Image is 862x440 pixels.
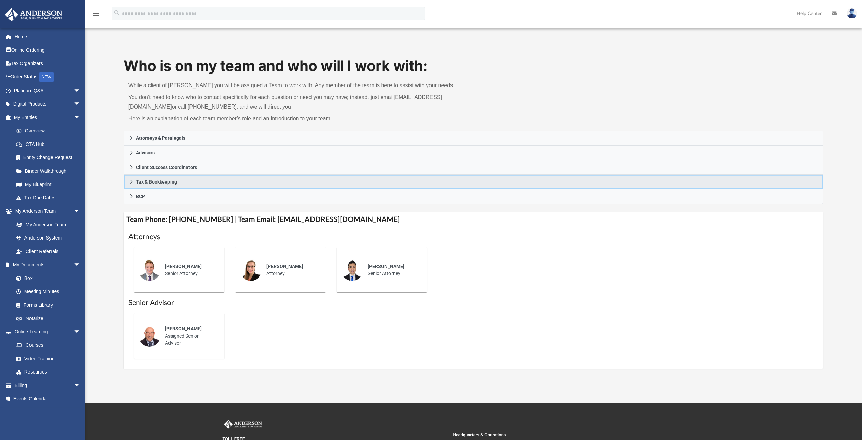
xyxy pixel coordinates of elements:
p: You don’t need to know who to contact specifically for each question or need you may have; instea... [128,93,469,112]
h4: Team Phone: [PHONE_NUMBER] | Team Email: [EMAIL_ADDRESS][DOMAIN_NAME] [124,212,823,227]
a: Client Success Coordinators [124,160,823,175]
div: NEW [39,72,54,82]
span: Attorneys & Paralegals [136,136,185,140]
span: Advisors [136,150,155,155]
span: arrow_drop_down [74,379,87,393]
a: Client Referrals [9,245,87,258]
span: arrow_drop_down [74,325,87,339]
span: arrow_drop_down [74,111,87,125]
a: My Anderson Teamarrow_drop_down [5,205,87,218]
img: Anderson Advisors Platinum Portal [223,420,263,429]
img: thumbnail [240,259,262,281]
a: Notarize [9,312,87,325]
img: Anderson Advisors Platinum Portal [3,8,64,21]
img: thumbnail [341,259,363,281]
img: User Pic [847,8,857,18]
i: search [113,9,121,17]
div: Attorney [262,258,321,282]
a: My Anderson Team [9,218,84,231]
a: Anderson System [9,231,87,245]
a: Online Ordering [5,43,91,57]
a: Resources [9,365,87,379]
a: My Documentsarrow_drop_down [5,258,87,272]
a: Order StatusNEW [5,70,91,84]
h1: Who is on my team and who will I work with: [124,56,823,76]
i: menu [92,9,100,18]
a: Tax & Bookkeeping [124,175,823,189]
a: Advisors [124,146,823,160]
a: Meeting Minutes [9,285,87,299]
a: [EMAIL_ADDRESS][DOMAIN_NAME] [128,94,442,110]
a: My Blueprint [9,178,87,191]
p: Here is an explanation of each team member’s role and an introduction to your team. [128,114,469,123]
a: menu [92,13,100,18]
span: arrow_drop_down [74,97,87,111]
a: My Entitiesarrow_drop_down [5,111,91,124]
a: Tax Organizers [5,57,91,70]
span: [PERSON_NAME] [165,326,202,331]
span: Tax & Bookkeeping [136,179,177,184]
span: [PERSON_NAME] [266,264,303,269]
h1: Attorneys [128,232,819,242]
a: Billingarrow_drop_down [5,379,91,392]
a: CTA Hub [9,137,91,151]
small: Headquarters & Operations [453,432,679,438]
h1: Senior Advisor [128,298,819,308]
a: Video Training [9,352,84,365]
p: While a client of [PERSON_NAME] you will be assigned a Team to work with. Any member of the team ... [128,81,469,90]
a: Online Learningarrow_drop_down [5,325,87,339]
div: Senior Attorney [363,258,422,282]
span: arrow_drop_down [74,258,87,272]
span: [PERSON_NAME] [368,264,404,269]
span: arrow_drop_down [74,205,87,218]
a: BCP [124,189,823,204]
a: Attorneys & Paralegals [124,131,823,146]
span: arrow_drop_down [74,84,87,98]
a: Platinum Q&Aarrow_drop_down [5,84,91,97]
img: thumbnail [139,325,160,347]
span: Client Success Coordinators [136,165,197,170]
a: Forms Library [9,298,84,312]
div: Senior Attorney [160,258,220,282]
a: Events Calendar [5,392,91,406]
span: [PERSON_NAME] [165,264,202,269]
a: Courses [9,339,87,352]
div: Assigned Senior Advisor [160,321,220,351]
span: BCP [136,194,145,199]
img: thumbnail [139,259,160,281]
a: Binder Walkthrough [9,164,91,178]
a: Home [5,30,91,43]
a: Digital Productsarrow_drop_down [5,97,91,111]
a: Overview [9,124,91,138]
a: Entity Change Request [9,151,91,165]
a: Box [9,271,84,285]
a: Tax Due Dates [9,191,91,205]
